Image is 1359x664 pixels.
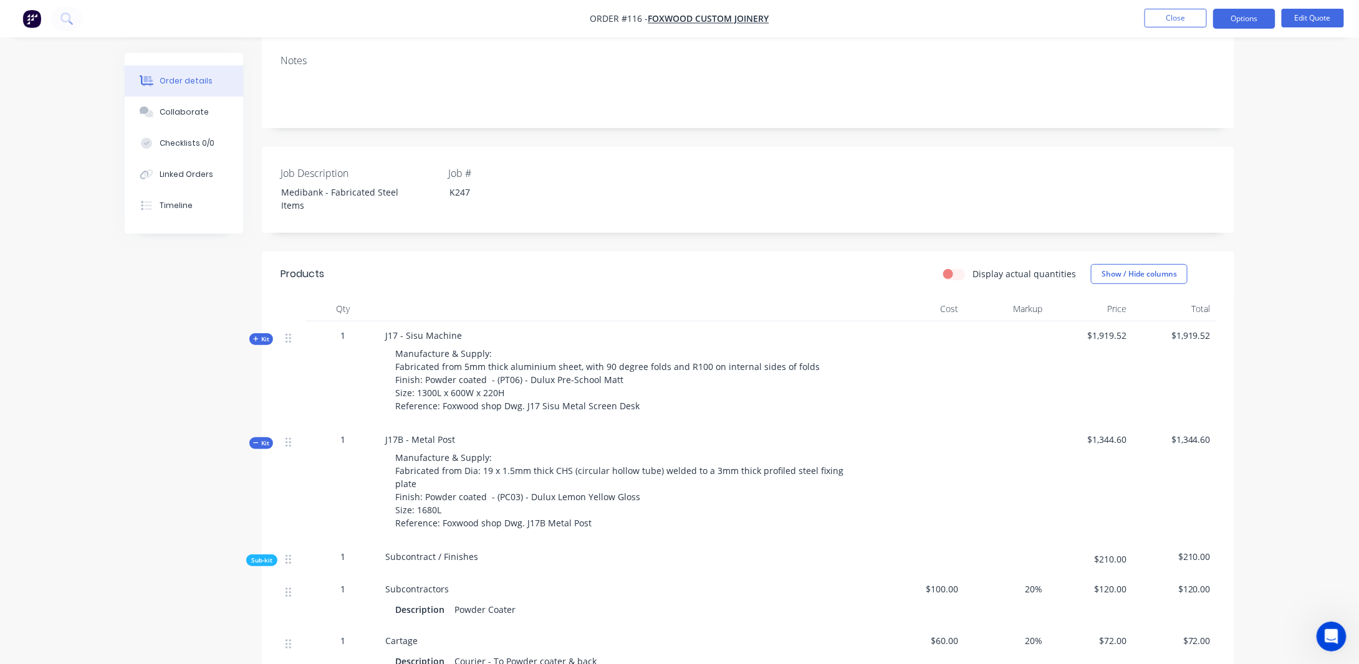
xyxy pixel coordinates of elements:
span: Cartage [385,635,418,647]
span: $1,919.52 [1136,329,1211,342]
p: Hi [PERSON_NAME] [25,88,224,110]
span: Subcontractors [385,583,449,595]
button: Order details [125,65,243,97]
a: Foxwood Custom Joinery [648,13,769,25]
img: logo [25,24,99,44]
button: Show / Hide columns [1091,264,1188,284]
button: Options [1213,9,1275,29]
div: Linked Orders [160,169,213,180]
button: Linked Orders [125,159,243,190]
div: Factory Weekly Updates - [DATE] [26,301,201,315]
span: $210.00 [1136,550,1211,563]
span: Order #116 - [590,13,648,25]
div: New featureImprovementFactory Weekly Updates - [DATE]Hey, Factory pro there👋 [12,270,237,341]
div: Cost [879,296,963,321]
span: $60.00 [884,634,958,647]
span: Home [17,420,45,429]
button: News [125,389,187,439]
span: 1 [340,634,345,647]
span: 20% [968,582,1042,595]
div: Improvement [92,280,158,294]
span: News [144,420,168,429]
label: Job Description [281,166,436,181]
div: Kit [249,333,273,345]
button: Collaborate [125,97,243,128]
span: Help [208,420,228,429]
button: Close [1145,9,1207,27]
div: Markup [963,296,1047,321]
div: Total [1131,296,1216,321]
div: K247 [439,183,595,201]
button: Timeline [125,190,243,221]
span: Kit [253,439,269,448]
div: Order details [160,75,213,87]
div: Send us a messageWe typically reply in under 10 minutes [12,147,237,194]
div: Medibank - Fabricated Steel Items [272,183,428,214]
div: Checklists 0/0 [160,138,214,149]
span: $1,344.60 [1052,433,1126,446]
span: $72.00 [1136,634,1211,647]
span: $210.00 [1052,553,1126,566]
div: Send us a message [26,158,208,171]
button: Edit Quote [1282,9,1344,27]
button: Messages [62,389,125,439]
span: $1,344.60 [1136,433,1211,446]
span: 20% [968,634,1042,647]
h2: Have an idea or feature request? [26,211,224,224]
label: Job # [448,166,604,181]
span: Manufacture & Supply: Fabricated from Dia: 19 x 1.5mm thick CHS (circular hollow tube) welded to ... [395,452,846,529]
span: $120.00 [1052,582,1126,595]
div: Qty [305,296,380,321]
div: We typically reply in under 10 minutes [26,171,208,184]
button: Share it with us [26,229,224,254]
span: J17B - Metal Post [385,434,455,445]
img: Factory [22,9,41,28]
label: Display actual quantities [972,267,1076,280]
span: Manufacture & Supply: Fabricated from 5mm thick aluminium sheet, with 90 degree folds and R100 on... [395,348,820,412]
span: 1 [340,329,345,342]
span: Subcontract / Finishes [385,551,478,562]
span: Messages [72,420,115,429]
div: Kit [249,437,273,449]
button: Help [187,389,249,439]
span: 1 [340,433,345,446]
div: Hey, Factory pro there👋 [26,317,201,330]
span: J17 - Sisu Machine [385,330,462,341]
button: Checklists 0/0 [125,128,243,159]
span: $72.00 [1052,634,1126,647]
span: 1 [340,550,345,563]
div: Collaborate [160,107,209,118]
iframe: Intercom live chat [1317,622,1347,652]
p: How can we help? [25,110,224,131]
div: Products [281,267,324,282]
div: Notes [281,55,1216,67]
span: $100.00 [884,582,958,595]
span: Sub-kit [251,556,272,565]
span: $1,919.52 [1052,329,1126,342]
div: New feature [26,280,87,294]
div: Sub-kit [246,554,277,566]
span: $120.00 [1136,582,1211,595]
div: Powder Coater [449,600,521,619]
span: Kit [253,334,269,344]
h2: Factory Feature Walkthroughs [26,358,224,371]
span: 1 [340,582,345,595]
div: Description [395,600,449,619]
div: Timeline [160,200,193,211]
div: Price [1047,296,1131,321]
div: Close [214,20,237,42]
